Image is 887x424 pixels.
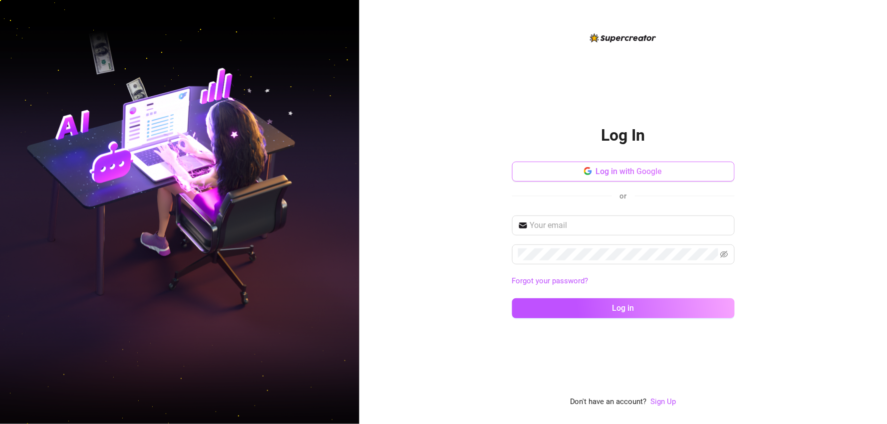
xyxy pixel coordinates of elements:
[512,162,735,182] button: Log in with Google
[512,298,735,318] button: Log in
[651,396,676,408] a: Sign Up
[512,275,735,287] a: Forgot your password?
[590,33,656,42] img: logo-BBDzfeDw.svg
[601,125,645,146] h2: Log In
[620,192,627,201] span: or
[570,396,647,408] span: Don't have an account?
[512,276,589,285] a: Forgot your password?
[530,219,729,231] input: Your email
[596,167,662,176] span: Log in with Google
[720,250,728,258] span: eye-invisible
[651,397,676,406] a: Sign Up
[612,303,634,313] span: Log in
